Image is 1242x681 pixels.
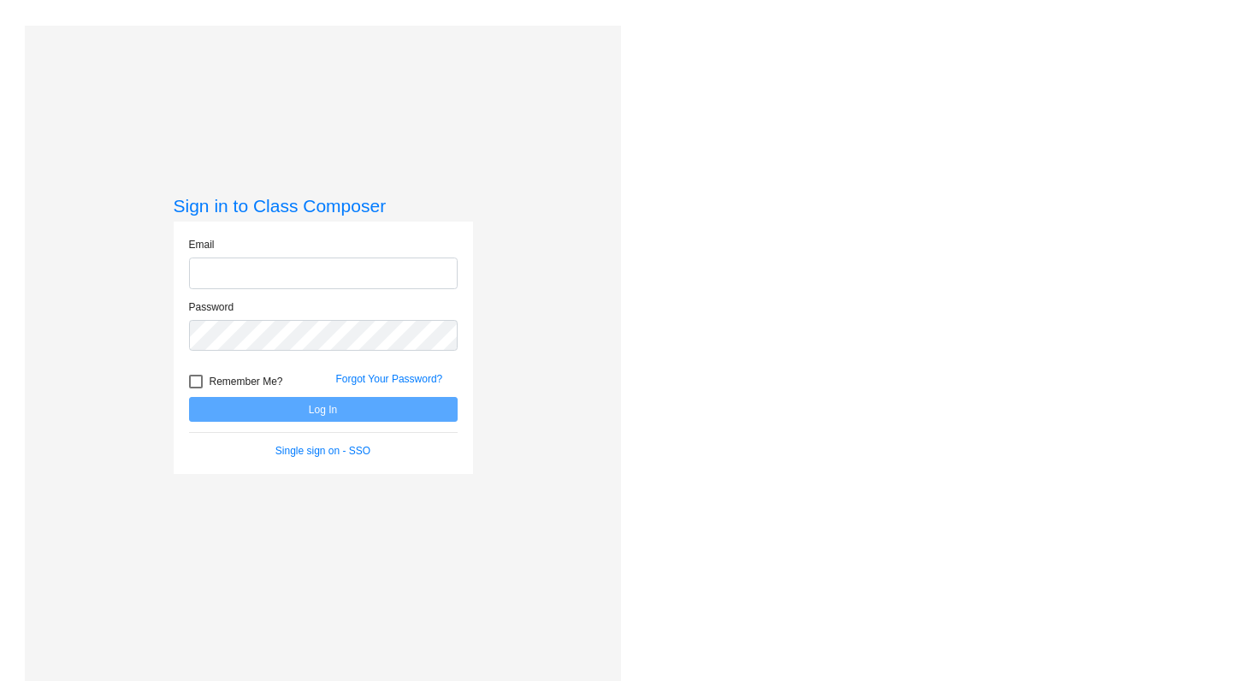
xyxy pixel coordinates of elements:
[189,397,458,422] button: Log In
[275,445,370,457] a: Single sign on - SSO
[174,195,473,216] h3: Sign in to Class Composer
[189,237,215,252] label: Email
[336,373,443,385] a: Forgot Your Password?
[189,299,234,315] label: Password
[210,371,283,392] span: Remember Me?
